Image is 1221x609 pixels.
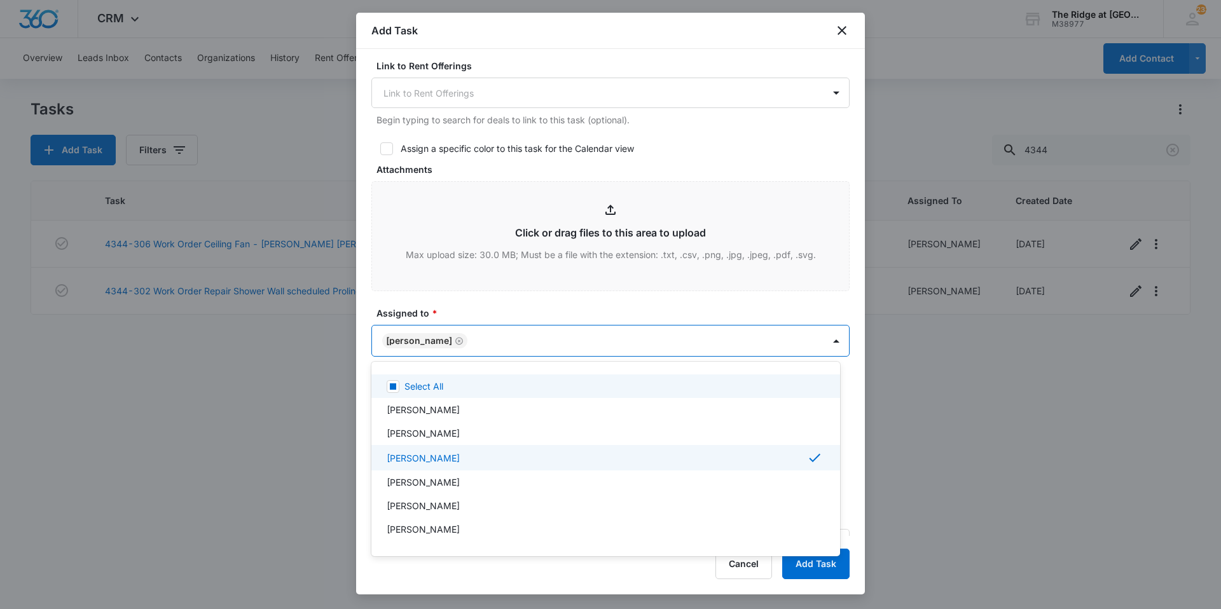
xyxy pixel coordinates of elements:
p: Select All [404,380,443,393]
p: [PERSON_NAME] [387,476,460,489]
p: [PERSON_NAME] [387,523,460,536]
p: [PERSON_NAME] [387,427,460,440]
p: [PERSON_NAME] [387,451,460,465]
p: [PERSON_NAME] [387,499,460,512]
p: [PERSON_NAME] [387,403,460,416]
